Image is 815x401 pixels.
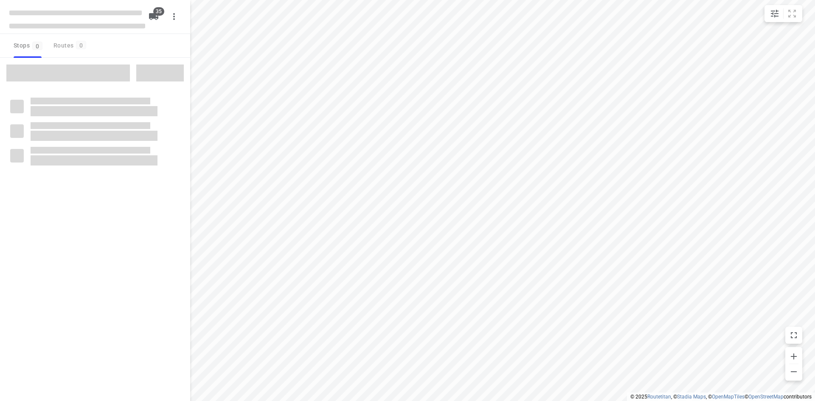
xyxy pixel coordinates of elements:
button: Map settings [766,5,783,22]
a: Stadia Maps [677,394,706,400]
a: OpenStreetMap [748,394,784,400]
a: OpenMapTiles [712,394,745,400]
a: Routetitan [647,394,671,400]
div: small contained button group [764,5,802,22]
li: © 2025 , © , © © contributors [630,394,812,400]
